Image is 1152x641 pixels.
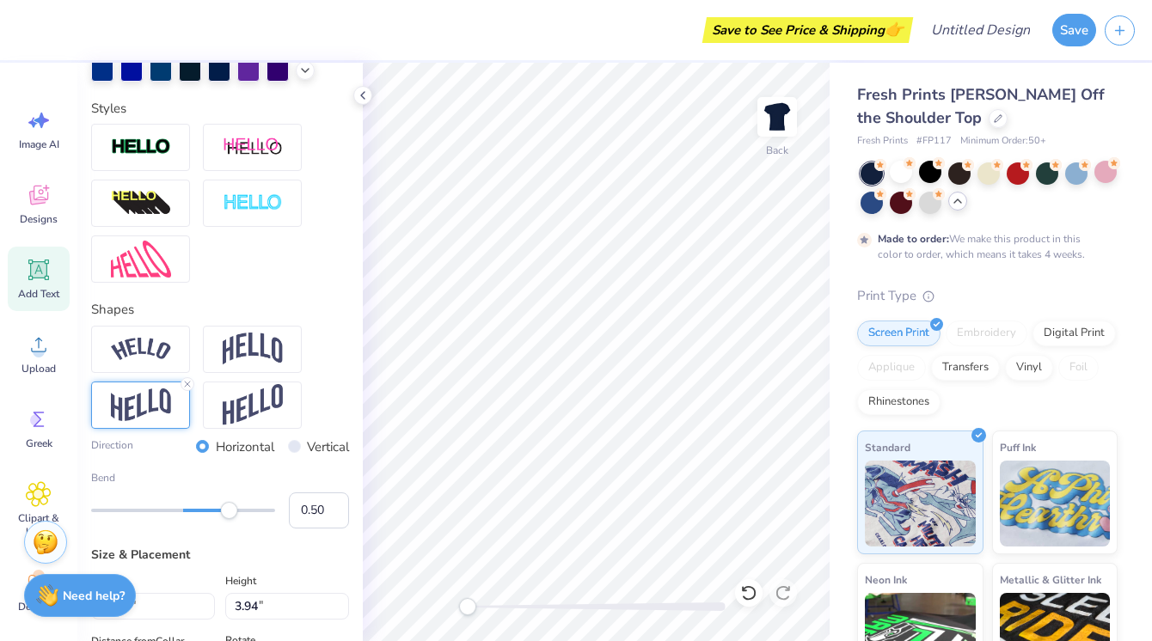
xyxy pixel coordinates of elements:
[225,571,256,591] label: Height
[307,437,349,457] label: Vertical
[91,546,349,564] div: Size & Placement
[857,134,908,149] span: Fresh Prints
[20,212,58,226] span: Designs
[111,137,171,157] img: Stroke
[221,502,238,519] div: Accessibility label
[1033,320,1116,346] div: Digital Print
[18,600,59,614] span: Decorate
[1000,438,1036,456] span: Puff Ink
[865,438,910,456] span: Standard
[917,13,1044,47] input: Untitled Design
[223,137,283,158] img: Shadow
[1000,571,1101,589] span: Metallic & Glitter Ink
[216,437,274,457] label: Horizontal
[760,100,794,134] img: Back
[223,333,283,365] img: Arch
[707,17,909,43] div: Save to See Price & Shipping
[931,355,1000,381] div: Transfers
[960,134,1046,149] span: Minimum Order: 50 +
[1005,355,1053,381] div: Vinyl
[223,384,283,426] img: Rise
[857,286,1118,306] div: Print Type
[1052,14,1096,46] button: Save
[111,241,171,278] img: Free Distort
[91,470,349,485] label: Bend
[857,389,941,415] div: Rhinestones
[19,137,59,151] span: Image AI
[459,598,476,615] div: Accessibility label
[223,193,283,213] img: Negative Space
[18,287,59,301] span: Add Text
[111,388,171,422] img: Flag
[26,436,52,450] span: Greek
[885,19,904,40] span: 👉
[91,300,134,320] label: Shapes
[865,461,976,546] img: Standard
[91,99,126,119] label: Styles
[10,511,67,539] span: Clipart & logos
[63,588,125,604] strong: Need help?
[1000,461,1111,546] img: Puff Ink
[916,134,952,149] span: # FP117
[857,320,941,346] div: Screen Print
[857,355,926,381] div: Applique
[91,437,133,457] label: Direction
[91,571,120,591] label: Width
[766,143,788,158] div: Back
[946,320,1027,346] div: Embroidery
[878,231,1089,262] div: We make this product in this color to order, which means it takes 4 weeks.
[857,84,1105,128] span: Fresh Prints [PERSON_NAME] Off the Shoulder Top
[21,362,56,375] span: Upload
[111,338,171,361] img: Arc
[1058,355,1099,381] div: Foil
[111,190,171,217] img: 3D Illusion
[865,571,907,589] span: Neon Ink
[878,232,949,246] strong: Made to order:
